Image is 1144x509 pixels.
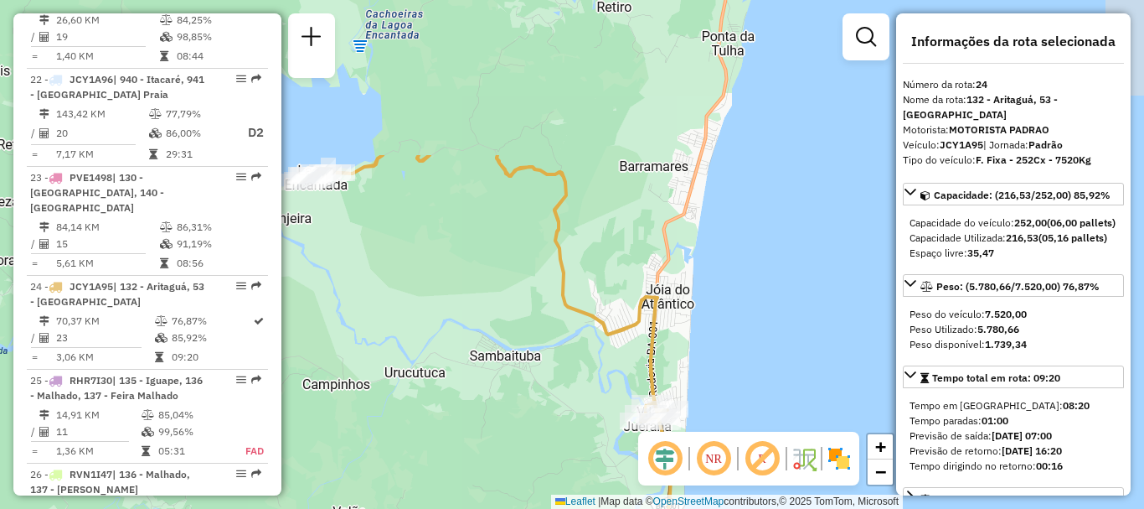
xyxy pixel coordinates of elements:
[910,444,1117,459] div: Previsão de retorno:
[142,446,150,456] i: Tempo total em rota
[910,459,1117,474] div: Tempo dirigindo no retorno:
[55,443,141,460] td: 1,36 KM
[934,189,1111,201] span: Capacidade: (216,53/252,00) 85,92%
[55,48,159,65] td: 1,40 KM
[55,236,159,252] td: 15
[932,371,1060,384] span: Tempo total em rota: 09:20
[55,146,148,163] td: 7,17 KM
[142,427,154,437] i: % de utilização da cubagem
[910,398,1117,413] div: Tempo em [GEOGRAPHIC_DATA]:
[176,219,260,236] td: 86,31%
[55,423,141,440] td: 11
[39,109,49,119] i: Distância Total
[70,374,112,387] span: RHR7I30
[30,443,39,460] td: =
[868,460,893,485] a: Zoom out
[903,153,1124,168] div: Tipo do veículo:
[155,333,167,343] i: % de utilização da cubagem
[39,316,49,326] i: Distância Total
[165,146,232,163] td: 29:31
[171,349,252,366] td: 09:20
[903,77,1124,92] div: Número da rota:
[30,236,39,252] td: /
[234,123,264,143] p: D2
[30,374,203,402] span: 25 -
[30,48,39,65] td: =
[251,281,261,291] em: Rota exportada
[70,171,112,184] span: PVE1498
[149,149,157,159] i: Tempo total em rota
[236,74,246,84] em: Opções
[30,374,203,402] span: | 135 - Iguape, 136 - Malhado, 137 - Feira Malhado
[555,496,595,507] a: Leaflet
[985,308,1027,320] strong: 7.520,00
[171,330,252,346] td: 85,92%
[157,443,227,460] td: 05:31
[165,106,232,122] td: 77,79%
[875,436,886,457] span: +
[176,29,260,45] td: 98,85%
[903,138,1124,153] div: Veículo:
[903,92,1124,122] div: Nome da rota:
[70,468,112,480] span: RVN1I47
[653,496,724,507] a: OpenStreetMap
[30,349,39,366] td: =
[1063,399,1090,412] strong: 08:20
[826,445,853,472] img: Exibir/Ocultar setores
[1002,444,1062,457] strong: [DATE] 16:20
[30,280,204,308] span: | 132 - Aritaguá, 53 - [GEOGRAPHIC_DATA]
[251,172,261,182] em: Rota exportada
[903,122,1124,138] div: Motorista:
[39,239,49,249] i: Total de Atividades
[1006,231,1038,244] strong: 216,53
[30,29,39,45] td: /
[176,12,260,29] td: 84,25%
[39,32,49,42] i: Total de Atividades
[70,73,113,86] span: JCY1A96
[645,439,685,479] span: Ocultar deslocamento
[30,73,204,101] span: | 940 - Itacaré, 941 - [GEOGRAPHIC_DATA] Praia
[30,171,164,214] span: 23 -
[936,280,1100,293] span: Peso: (5.780,66/7.520,00) 76,87%
[176,255,260,272] td: 08:56
[910,308,1027,320] span: Peso do veículo:
[55,255,159,272] td: 5,61 KM
[55,313,154,330] td: 70,37 KM
[903,34,1124,49] h4: Informações da rota selecionada
[55,349,154,366] td: 3,06 KM
[160,222,173,232] i: % de utilização do peso
[949,123,1049,136] strong: MOTORISTA PADRAO
[39,333,49,343] i: Total de Atividades
[976,78,987,91] strong: 24
[55,122,148,143] td: 20
[849,20,883,54] a: Exibir filtros
[55,106,148,122] td: 143,42 KM
[171,313,252,330] td: 76,87%
[30,330,39,346] td: /
[1006,493,1050,506] span: 70,37 KM
[1014,216,1047,229] strong: 252,00
[976,153,1091,166] strong: F. Fixa - 252Cx - 7520Kg
[910,231,1117,246] div: Capacidade Utilizada:
[149,109,162,119] i: % de utilização do peso
[30,122,39,143] td: /
[39,427,49,437] i: Total de Atividades
[254,316,264,326] i: Rota otimizada
[30,255,39,272] td: =
[251,469,261,479] em: Rota exportada
[1038,231,1107,244] strong: (05,16 pallets)
[982,414,1008,427] strong: 01:00
[551,495,903,509] div: Map data © contributors,© 2025 TomTom, Microsoft
[1036,460,1063,472] strong: 00:16
[55,29,159,45] td: 19
[903,274,1124,297] a: Peso: (5.780,66/7.520,00) 76,87%
[295,20,328,58] a: Nova sessão e pesquisa
[236,375,246,385] em: Opções
[940,138,983,151] strong: JCY1A95
[149,128,162,138] i: % de utilização da cubagem
[176,48,260,65] td: 08:44
[251,74,261,84] em: Rota exportada
[992,429,1052,442] strong: [DATE] 07:00
[910,322,1117,337] div: Peso Utilizado:
[875,461,886,482] span: −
